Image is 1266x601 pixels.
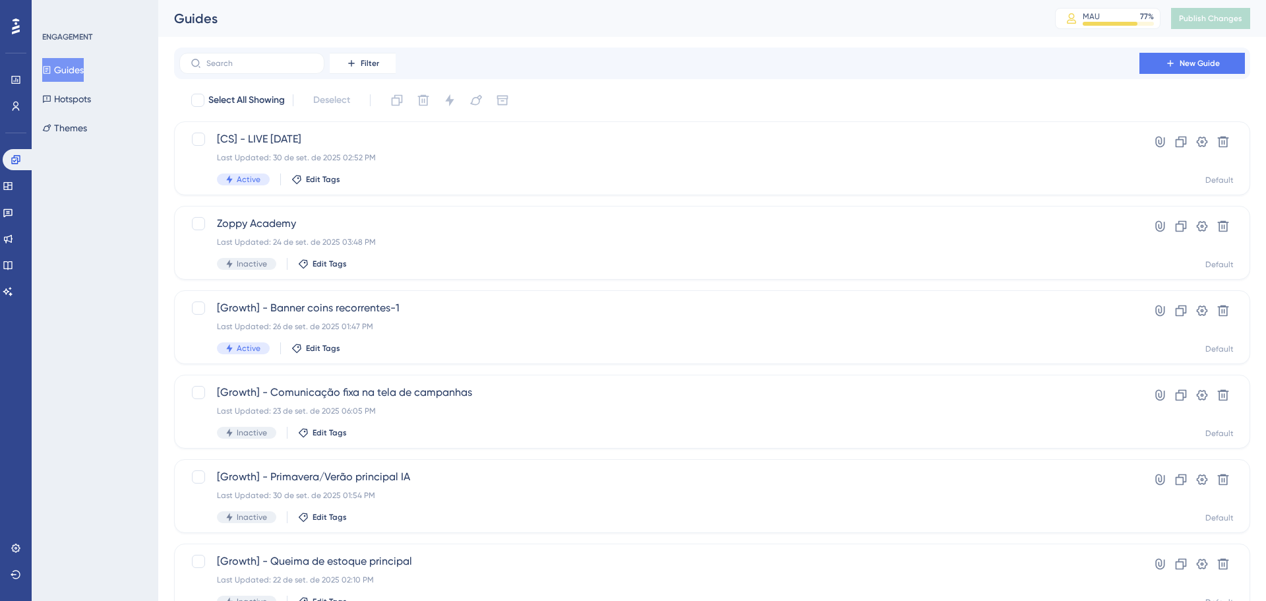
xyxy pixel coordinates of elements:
button: Hotspots [42,87,91,111]
button: Edit Tags [291,174,340,185]
div: MAU [1083,11,1100,22]
div: Last Updated: 26 de set. de 2025 01:47 PM [217,321,1102,332]
span: Inactive [237,427,267,438]
span: New Guide [1180,58,1220,69]
span: Inactive [237,512,267,522]
span: Select All Showing [208,92,285,108]
div: Last Updated: 23 de set. de 2025 06:05 PM [217,406,1102,416]
span: Zoppy Academy [217,216,1102,232]
span: Edit Tags [306,343,340,354]
span: Deselect [313,92,350,108]
div: Default [1205,344,1234,354]
button: Edit Tags [298,427,347,438]
button: Edit Tags [298,259,347,269]
button: Guides [42,58,84,82]
span: Edit Tags [313,259,347,269]
span: [Growth] - Primavera/Verão principal IA [217,469,1102,485]
span: [Growth] - Comunicação fixa na tela de campanhas [217,385,1102,400]
div: 77 % [1140,11,1154,22]
div: Last Updated: 24 de set. de 2025 03:48 PM [217,237,1102,247]
span: Active [237,343,260,354]
span: Publish Changes [1179,13,1242,24]
div: Default [1205,513,1234,523]
button: Edit Tags [298,512,347,522]
span: Inactive [237,259,267,269]
div: Last Updated: 22 de set. de 2025 02:10 PM [217,575,1102,585]
div: Last Updated: 30 de set. de 2025 01:54 PM [217,490,1102,501]
div: Default [1205,259,1234,270]
div: Guides [174,9,1022,28]
span: [CS] - LIVE [DATE] [217,131,1102,147]
span: Filter [361,58,379,69]
div: Last Updated: 30 de set. de 2025 02:52 PM [217,152,1102,163]
div: Default [1205,175,1234,185]
div: ENGAGEMENT [42,32,92,42]
span: Edit Tags [313,512,347,522]
span: Edit Tags [313,427,347,438]
span: Edit Tags [306,174,340,185]
button: Themes [42,116,87,140]
button: Edit Tags [291,343,340,354]
button: New Guide [1139,53,1245,74]
button: Deselect [301,88,362,112]
button: Publish Changes [1171,8,1250,29]
span: [Growth] - Queima de estoque principal [217,554,1102,569]
button: Filter [330,53,396,74]
div: Default [1205,428,1234,439]
input: Search [206,59,313,68]
span: [Growth] - Banner coins recorrentes-1 [217,300,1102,316]
span: Active [237,174,260,185]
